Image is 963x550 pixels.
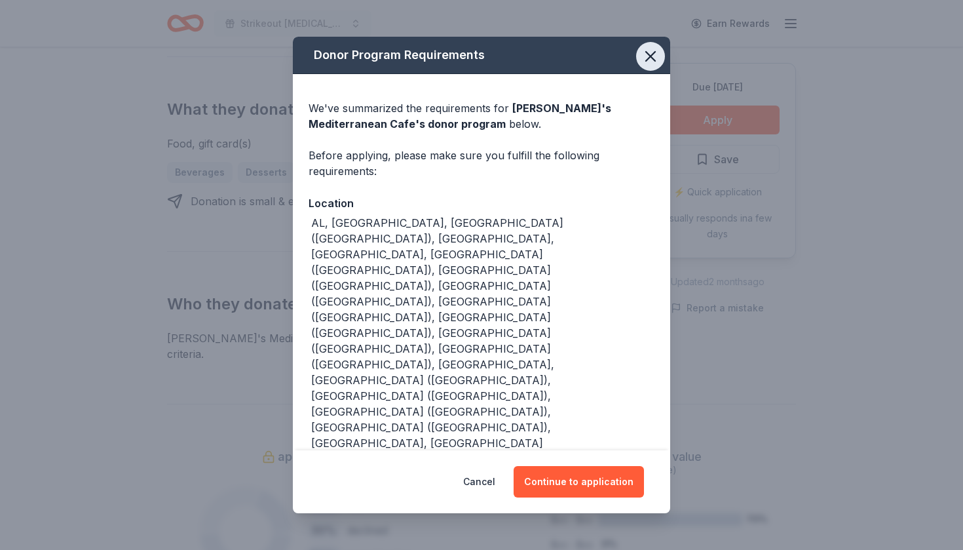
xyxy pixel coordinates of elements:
[293,37,670,74] div: Donor Program Requirements
[309,100,654,132] div: We've summarized the requirements for below.
[309,147,654,179] div: Before applying, please make sure you fulfill the following requirements:
[514,466,644,498] button: Continue to application
[311,215,654,498] div: AL, [GEOGRAPHIC_DATA], [GEOGRAPHIC_DATA] ([GEOGRAPHIC_DATA]), [GEOGRAPHIC_DATA], [GEOGRAPHIC_DATA...
[463,466,495,498] button: Cancel
[309,195,654,212] div: Location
